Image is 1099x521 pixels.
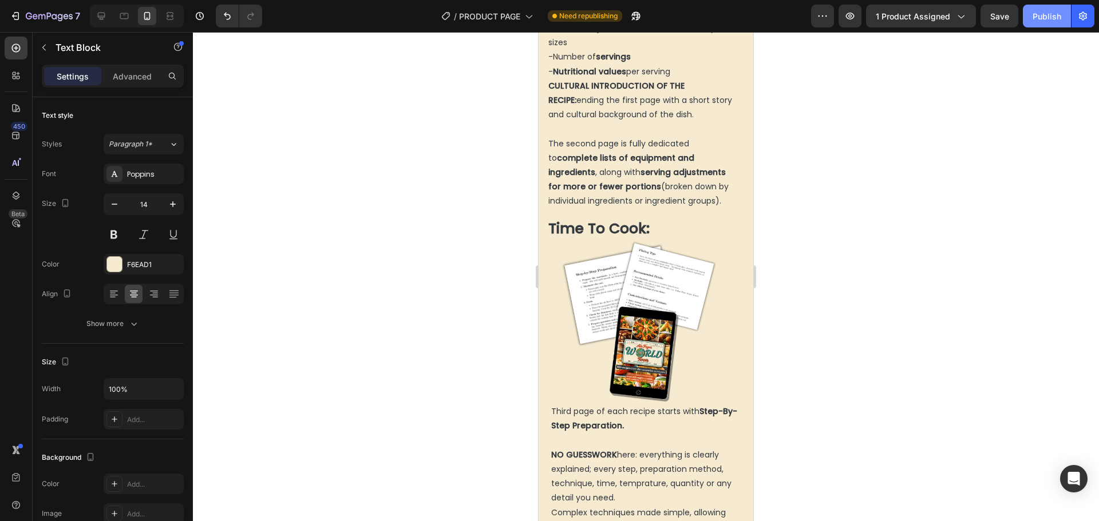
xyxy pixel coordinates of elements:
div: Image [42,508,62,519]
div: Width [42,384,61,394]
p: Text Block [56,41,153,54]
p: here: everything is clearly explained; every step, preparation method, technique, time, tempratur... [13,416,201,502]
div: Align [42,287,74,302]
span: Paragraph 1* [109,139,152,149]
div: Size [42,355,72,370]
button: Paragraph 1* [104,134,184,154]
p: 7 [75,9,80,23]
div: Poppins [127,169,181,180]
div: Color [42,259,60,269]
div: Show more [86,318,140,329]
button: Save [981,5,1018,27]
iframe: Design area [539,32,753,521]
div: Open Intercom Messenger [1060,465,1088,492]
p: Settings [57,70,89,82]
span: / [454,10,457,22]
span: PRODUCT PAGE [459,10,520,22]
button: 1 product assigned [866,5,976,27]
input: Auto [104,379,183,399]
div: F6EAD1 [127,260,181,270]
div: Add... [127,415,181,425]
span: Save [990,11,1009,21]
span: Need republishing [559,11,618,21]
button: 7 [5,5,85,27]
strong: NO GUESSWORK [13,417,78,428]
div: Size [42,196,72,212]
button: Publish [1023,5,1071,27]
div: 450 [11,122,27,131]
span: 1 product assigned [876,10,950,22]
div: Padding [42,414,68,424]
div: Publish [1033,10,1061,22]
div: Beta [9,209,27,218]
div: Background [42,450,97,466]
div: Add... [127,479,181,490]
div: Styles [42,139,62,149]
div: Font [42,169,56,179]
div: Text style [42,110,73,121]
div: Add... [127,509,181,519]
div: Color [42,479,60,489]
button: Show more [42,313,184,334]
div: Undo/Redo [216,5,262,27]
p: Advanced [113,70,152,82]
